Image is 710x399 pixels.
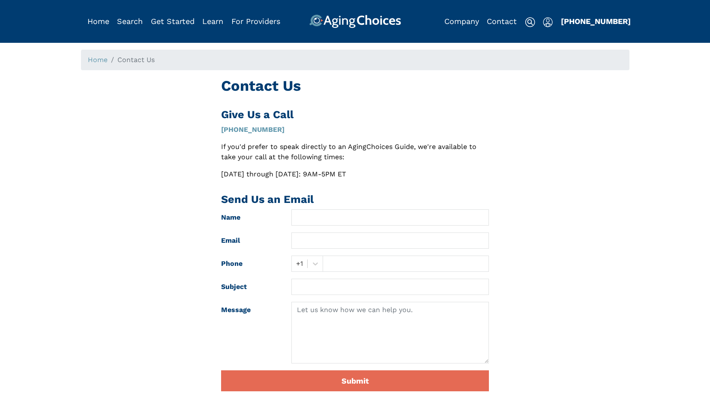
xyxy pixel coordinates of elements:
[221,370,489,391] button: Submit
[215,256,285,272] label: Phone
[309,15,401,28] img: AgingChoices
[561,17,631,26] a: [PHONE_NUMBER]
[88,56,108,64] a: Home
[117,56,155,64] span: Contact Us
[87,17,109,26] a: Home
[215,279,285,295] label: Subject
[215,302,285,363] label: Message
[221,193,489,206] h2: Send Us an Email
[543,15,553,28] div: Popover trigger
[215,209,285,226] label: Name
[543,17,553,27] img: user-icon.svg
[221,142,489,162] p: If you'd prefer to speak directly to an AgingChoices Guide, we're available to take your call at ...
[487,17,517,26] a: Contact
[117,17,143,26] a: Search
[444,17,479,26] a: Company
[221,125,285,134] a: [PHONE_NUMBER]
[202,17,223,26] a: Learn
[231,17,280,26] a: For Providers
[215,232,285,249] label: Email
[151,17,195,26] a: Get Started
[117,15,143,28] div: Popover trigger
[525,17,535,27] img: search-icon.svg
[81,50,629,70] nav: breadcrumb
[221,108,489,121] h2: Give Us a Call
[221,169,489,179] p: [DATE] through [DATE]: 9AM-5PM ET
[221,77,489,95] h1: Contact Us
